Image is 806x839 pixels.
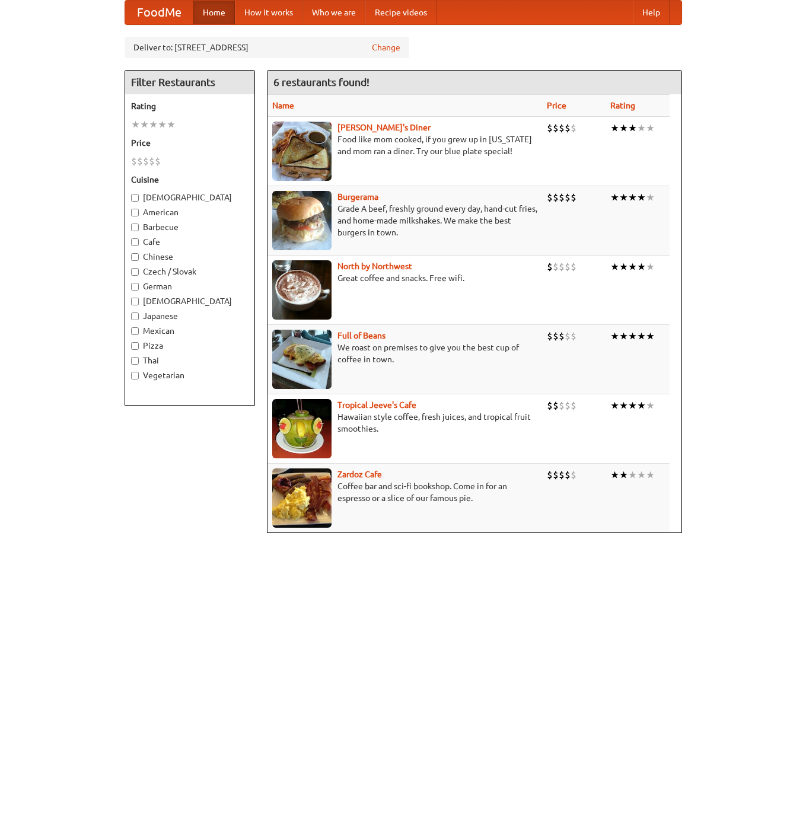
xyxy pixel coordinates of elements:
[131,295,249,307] label: [DEMOGRAPHIC_DATA]
[131,253,139,261] input: Chinese
[131,312,139,320] input: Japanese
[633,1,670,24] a: Help
[646,191,655,204] li: ★
[337,192,378,202] a: Burgerama
[553,191,559,204] li: $
[272,399,332,458] img: jeeves.jpg
[610,330,619,343] li: ★
[646,399,655,412] li: ★
[547,468,553,481] li: $
[571,330,576,343] li: $
[131,224,139,231] input: Barbecue
[131,209,139,216] input: American
[272,260,332,320] img: north.jpg
[571,399,576,412] li: $
[610,101,635,110] a: Rating
[628,468,637,481] li: ★
[337,400,416,410] a: Tropical Jeeve's Cafe
[637,330,646,343] li: ★
[337,331,386,340] b: Full of Beans
[637,191,646,204] li: ★
[610,260,619,273] li: ★
[125,1,193,24] a: FoodMe
[137,155,143,168] li: $
[131,238,139,246] input: Cafe
[610,399,619,412] li: ★
[553,122,559,135] li: $
[565,399,571,412] li: $
[559,260,565,273] li: $
[272,101,294,110] a: Name
[559,122,565,135] li: $
[547,101,566,110] a: Price
[619,122,628,135] li: ★
[553,260,559,273] li: $
[131,221,249,233] label: Barbecue
[149,155,155,168] li: $
[619,468,628,481] li: ★
[337,123,431,132] a: [PERSON_NAME]'s Diner
[131,194,139,202] input: [DEMOGRAPHIC_DATA]
[272,272,537,284] p: Great coffee and snacks. Free wifi.
[553,399,559,412] li: $
[610,122,619,135] li: ★
[610,468,619,481] li: ★
[571,260,576,273] li: $
[565,468,571,481] li: $
[131,100,249,112] h5: Rating
[131,369,249,381] label: Vegetarian
[131,236,249,248] label: Cafe
[272,191,332,250] img: burgerama.jpg
[125,71,254,94] h4: Filter Restaurants
[131,372,139,379] input: Vegetarian
[628,330,637,343] li: ★
[131,251,249,263] label: Chinese
[628,122,637,135] li: ★
[272,330,332,389] img: beans.jpg
[646,330,655,343] li: ★
[565,260,571,273] li: $
[619,191,628,204] li: ★
[628,260,637,273] li: ★
[372,42,400,53] a: Change
[571,191,576,204] li: $
[559,330,565,343] li: $
[559,191,565,204] li: $
[235,1,302,24] a: How it works
[131,266,249,277] label: Czech / Slovak
[131,327,139,335] input: Mexican
[131,192,249,203] label: [DEMOGRAPHIC_DATA]
[646,468,655,481] li: ★
[565,122,571,135] li: $
[131,298,139,305] input: [DEMOGRAPHIC_DATA]
[140,118,149,131] li: ★
[272,468,332,528] img: zardoz.jpg
[143,155,149,168] li: $
[131,342,139,350] input: Pizza
[619,260,628,273] li: ★
[337,470,382,479] a: Zardoz Cafe
[565,191,571,204] li: $
[272,411,537,435] p: Hawaiian style coffee, fresh juices, and tropical fruit smoothies.
[167,118,176,131] li: ★
[131,357,139,365] input: Thai
[131,137,249,149] h5: Price
[337,261,412,271] a: North by Northwest
[193,1,235,24] a: Home
[272,480,537,504] p: Coffee bar and sci-fi bookshop. Come in for an espresso or a slice of our famous pie.
[131,310,249,322] label: Japanese
[365,1,437,24] a: Recipe videos
[273,76,369,88] ng-pluralize: 6 restaurants found!
[272,203,537,238] p: Grade A beef, freshly ground every day, hand-cut fries, and home-made milkshakes. We make the bes...
[571,122,576,135] li: $
[559,468,565,481] li: $
[619,330,628,343] li: ★
[547,191,553,204] li: $
[559,399,565,412] li: $
[547,122,553,135] li: $
[628,399,637,412] li: ★
[155,155,161,168] li: $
